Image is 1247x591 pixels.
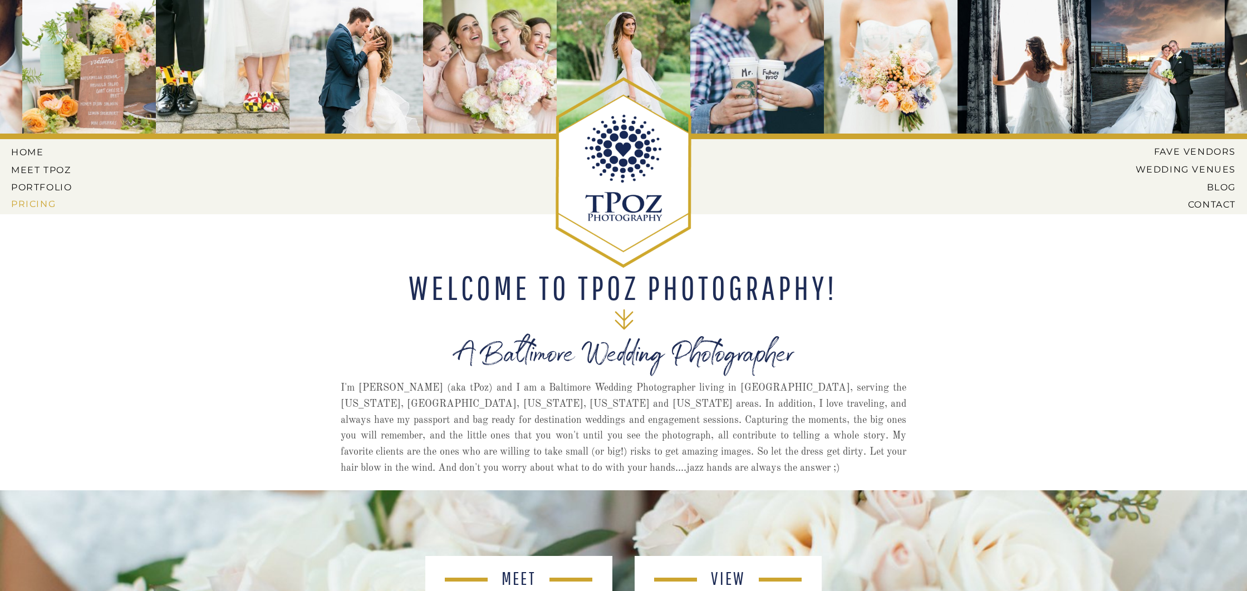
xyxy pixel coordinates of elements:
[372,346,876,383] h1: A Baltimore Wedding Photographer
[1145,146,1236,156] a: Fave Vendors
[494,569,544,590] a: MEET
[1148,199,1236,209] a: CONTACT
[1118,164,1236,174] a: Wedding Venues
[401,271,845,304] h2: WELCOME TO tPoz Photography!
[11,165,72,175] a: MEET tPoz
[341,380,906,484] p: I'm [PERSON_NAME] (aka tPoz) and I am a Baltimore Wedding Photographer living in [GEOGRAPHIC_DATA...
[703,569,753,590] a: VIEW
[11,199,75,209] a: Pricing
[11,147,61,157] a: HOME
[1127,182,1236,192] a: BLOG
[11,182,75,192] a: PORTFOLIO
